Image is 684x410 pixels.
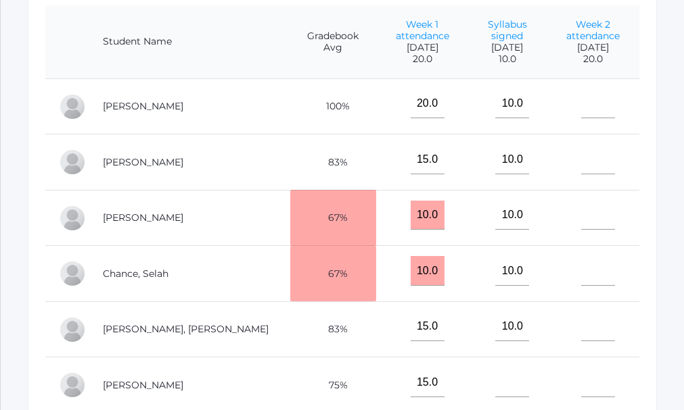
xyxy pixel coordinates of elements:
th: Student Name [89,5,290,79]
a: [PERSON_NAME] [103,211,183,224]
td: 67% [290,190,376,246]
th: Gradebook Avg [290,5,376,79]
a: Chance, Selah [103,267,168,280]
a: Week 2 attendance [566,18,620,42]
span: [DATE] [560,42,626,53]
a: [PERSON_NAME] [103,100,183,112]
span: [DATE] [482,42,532,53]
a: [PERSON_NAME] [103,156,183,168]
td: 83% [290,134,376,190]
td: 100% [290,78,376,134]
div: Gabby Brozek [59,149,86,176]
a: [PERSON_NAME] [103,379,183,391]
span: [DATE] [390,42,455,53]
span: 20.0 [390,53,455,65]
td: 83% [290,301,376,357]
div: Selah Chance [59,260,86,287]
span: 20.0 [560,53,626,65]
div: Josey Baker [59,93,86,120]
div: Levi Erner [59,371,86,399]
a: [PERSON_NAME], [PERSON_NAME] [103,323,269,335]
div: Presley Davenport [59,316,86,343]
a: Week 1 attendance [396,18,449,42]
div: Eva Carr [59,205,86,232]
td: 67% [290,246,376,302]
a: Syllabus signed [488,18,527,42]
span: 10.0 [482,53,532,65]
